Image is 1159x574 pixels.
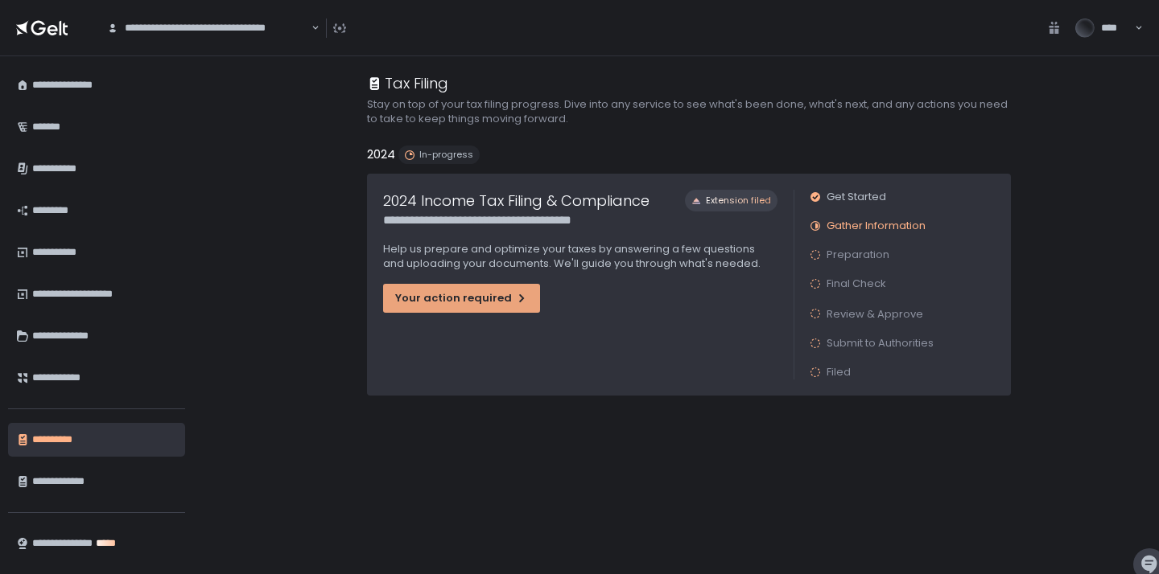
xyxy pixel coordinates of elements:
[827,306,923,322] span: Review & Approve
[383,242,777,271] p: Help us prepare and optimize your taxes by answering a few questions and uploading your documents...
[827,365,851,379] span: Filed
[827,336,934,351] span: Submit to Authorities
[309,20,310,36] input: Search for option
[827,248,889,262] span: Preparation
[383,284,540,313] button: Your action required
[827,190,886,204] span: Get Started
[419,149,473,161] span: In-progress
[827,277,886,291] span: Final Check
[367,72,448,94] div: Tax Filing
[827,219,926,233] span: Gather Information
[367,97,1011,126] h2: Stay on top of your tax filing progress. Dive into any service to see what's been done, what's ne...
[395,291,528,305] div: Your action required
[97,10,320,46] div: Search for option
[367,146,395,164] h2: 2024
[706,195,771,207] span: Extension filed
[383,190,650,211] h1: 2024 Income Tax Filing & Compliance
